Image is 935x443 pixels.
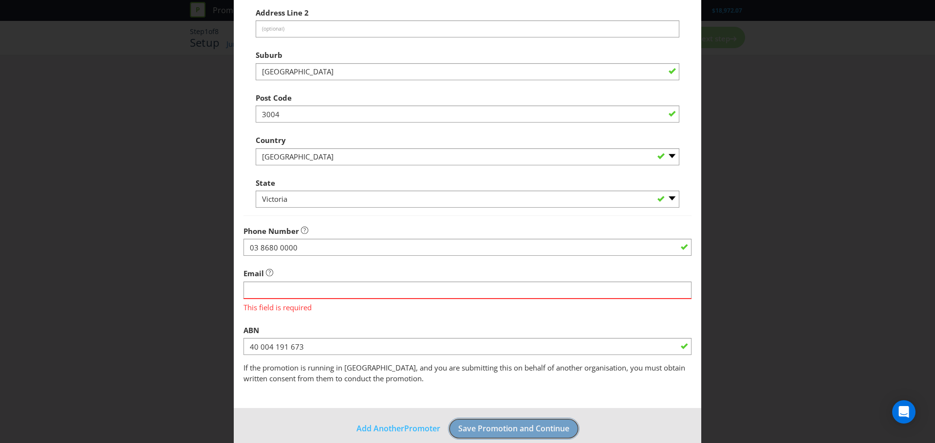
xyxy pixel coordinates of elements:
[243,226,299,236] span: Phone Number
[256,106,679,123] input: e.g. 3000
[256,135,286,145] span: Country
[243,239,692,256] input: e.g. 03 1234 9876
[243,268,264,278] span: Email
[448,418,580,440] button: Save Promotion and Continue
[256,178,275,188] span: State
[892,400,916,424] div: Open Intercom Messenger
[458,423,569,434] span: Save Promotion and Continue
[404,423,440,434] span: Promoter
[256,8,309,18] span: Address Line 2
[356,422,441,435] button: Add AnotherPromoter
[243,325,259,335] span: ABN
[356,423,404,434] span: Add Another
[243,363,685,383] span: If the promotion is running in [GEOGRAPHIC_DATA], and you are submitting this on behalf of anothe...
[256,63,679,80] input: e.g. Melbourne
[256,50,282,60] span: Suburb
[243,299,692,313] span: This field is required
[256,93,292,103] span: Post Code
